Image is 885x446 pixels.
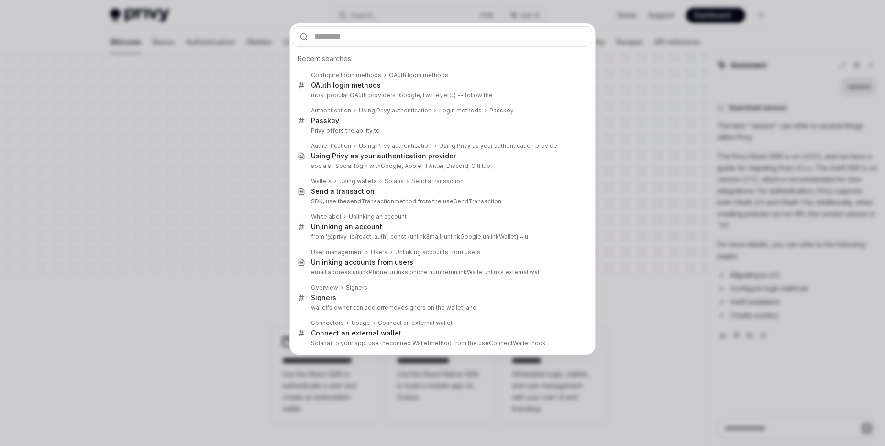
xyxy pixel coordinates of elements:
[489,107,514,114] div: Passkey
[298,54,351,64] span: Recent searches
[349,213,407,221] div: Unlinking an account
[311,187,375,196] div: Send a transaction
[311,213,341,221] div: Whitelabel
[311,304,572,312] p: wallet's owner can add or signers on the wallet, and
[451,268,484,276] b: unlinkWallet
[383,304,405,311] b: remove
[311,329,401,337] div: Connect an external wallet
[311,223,382,231] div: Unlinking an account
[311,162,572,170] p: socials : Social login with , Apple, Twitter, Discord, GitHub,
[311,116,339,124] b: Passkey
[439,107,482,114] div: Login methods
[421,91,441,99] b: Twitter
[311,81,381,89] div: OAuth login methods
[311,319,344,327] div: Connectors
[311,142,351,150] div: Authentication
[339,178,377,185] div: Using wallets
[385,178,404,185] div: Solana
[311,293,336,302] div: Signers
[311,71,381,79] div: Configure login methods
[359,142,431,150] div: Using Privy authentication
[311,152,456,160] div: Using Privy as your authentication provider
[389,339,430,346] b: connectWallet
[311,127,572,134] p: Privy offers the ability to
[439,142,559,150] div: Using Privy as your authentication provider
[347,198,394,205] b: sendTransaction
[483,233,516,240] b: unlinkWallet
[346,284,367,291] div: Signers
[311,178,332,185] div: Wallets
[352,319,370,327] div: Usage
[389,71,448,79] div: OAuth login methods
[311,91,572,99] p: most popular OAuth providers (Google, , etc.) -- follow the
[311,198,572,205] p: SDK, use the method from the useSendTransaction
[378,319,453,327] div: Connect an external wallet
[311,107,351,114] div: Authentication
[311,268,572,276] p: email address unlinkPhone unlinks phone number unlinks external wal
[311,248,363,256] div: User management
[411,178,464,185] div: Send a transaction
[311,339,572,347] p: Solana) to your app, use the method from the useConnectWallet hook
[381,162,402,169] b: Google
[359,107,431,114] div: Using Privy authentication
[311,258,413,267] div: Unlinking accounts from users
[395,248,480,256] div: Unlinking accounts from users
[311,233,572,241] p: from '@privy-io/react-auth'; const {unlinkEmail, unlinkGoogle, } = u
[371,248,387,256] div: Users
[311,284,338,291] div: Overview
